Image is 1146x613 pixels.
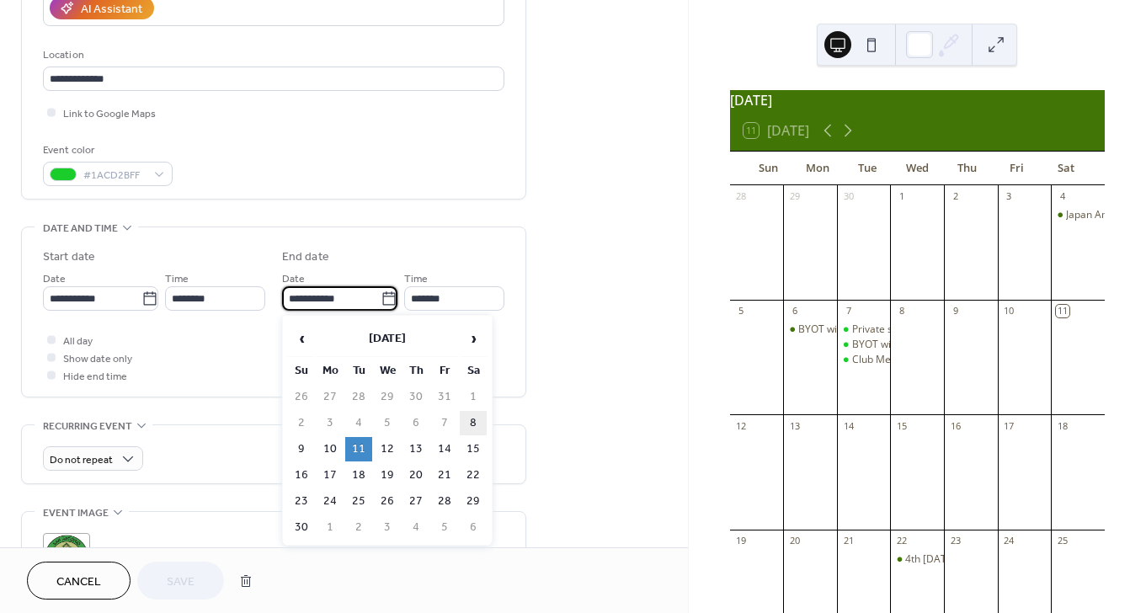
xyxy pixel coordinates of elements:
td: 14 [431,437,458,461]
div: Mon [793,152,843,185]
td: 15 [460,437,487,461]
div: 6 [788,305,801,317]
div: Japan American Society of San Antonio Akimatsuri 2025 Fall Festival [1051,208,1105,222]
div: 9 [949,305,962,317]
div: 8 [895,305,908,317]
span: Link to Google Maps [63,105,156,123]
div: 21 [842,535,855,547]
div: Thu [942,152,992,185]
td: 1 [460,385,487,409]
td: 12 [374,437,401,461]
div: 4th Wednesday BYOT Workshop and Progressive Study Group [890,552,944,567]
div: 18 [1056,419,1069,432]
div: AI Assistant [81,1,142,19]
th: Mo [317,359,344,383]
div: BYOT with [PERSON_NAME] [798,322,928,337]
th: Su [288,359,315,383]
div: 7 [842,305,855,317]
div: 22 [895,535,908,547]
span: All day [63,333,93,350]
div: 15 [895,419,908,432]
td: 26 [374,489,401,514]
span: Recurring event [43,418,132,435]
th: [DATE] [317,321,458,357]
div: Wed [893,152,942,185]
div: Club Meeting w/ Adam Lavigne, Lions Field, 6:30pm [837,353,891,367]
div: ; [43,533,90,580]
span: Cancel [56,573,101,591]
button: Cancel [27,562,131,600]
div: Sat [1042,152,1091,185]
div: 30 [842,190,855,203]
div: 3 [1003,190,1015,203]
td: 30 [288,515,315,540]
div: Private session available with Adam Lavigne [837,322,891,337]
td: 25 [345,489,372,514]
td: 9 [288,437,315,461]
div: 17 [1003,419,1015,432]
td: 28 [431,489,458,514]
td: 6 [460,515,487,540]
td: 4 [345,411,372,435]
th: Fr [431,359,458,383]
td: 7 [431,411,458,435]
div: Tue [843,152,893,185]
span: Do not repeat [50,450,113,470]
span: Time [404,270,428,288]
div: 29 [788,190,801,203]
th: We [374,359,401,383]
td: 11 [345,437,372,461]
div: [DATE] [730,90,1105,110]
th: Tu [345,359,372,383]
td: 16 [288,463,315,488]
td: 5 [374,411,401,435]
td: 28 [345,385,372,409]
span: Show date only [63,350,132,368]
td: 22 [460,463,487,488]
td: 31 [431,385,458,409]
td: 2 [345,515,372,540]
td: 27 [402,489,429,514]
div: 23 [949,535,962,547]
span: #1ACD2BFF [83,167,146,184]
div: Start date [43,248,95,266]
th: Sa [460,359,487,383]
div: 12 [735,419,748,432]
div: 28 [735,190,748,203]
td: 19 [374,463,401,488]
div: Location [43,46,501,64]
div: 25 [1056,535,1069,547]
div: BYOT with Adam Lavigne [837,338,891,352]
td: 8 [460,411,487,435]
td: 17 [317,463,344,488]
div: BYOT with [PERSON_NAME] [852,338,982,352]
div: 24 [1003,535,1015,547]
td: 21 [431,463,458,488]
td: 27 [317,385,344,409]
div: 11 [1056,305,1069,317]
div: 4 [1056,190,1069,203]
div: 2 [949,190,962,203]
div: Private session available with [PERSON_NAME] [852,322,1071,337]
span: Hide end time [63,368,127,386]
div: 1 [895,190,908,203]
div: 19 [735,535,748,547]
td: 13 [402,437,429,461]
div: Event color [43,141,169,159]
th: Th [402,359,429,383]
td: 20 [402,463,429,488]
td: 4 [402,515,429,540]
span: ‹ [289,322,314,355]
td: 29 [374,385,401,409]
span: Time [165,270,189,288]
div: 14 [842,419,855,432]
td: 1 [317,515,344,540]
div: End date [282,248,329,266]
td: 3 [374,515,401,540]
span: Date [282,270,305,288]
span: Event image [43,504,109,522]
div: Fri [992,152,1042,185]
td: 26 [288,385,315,409]
div: 20 [788,535,801,547]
